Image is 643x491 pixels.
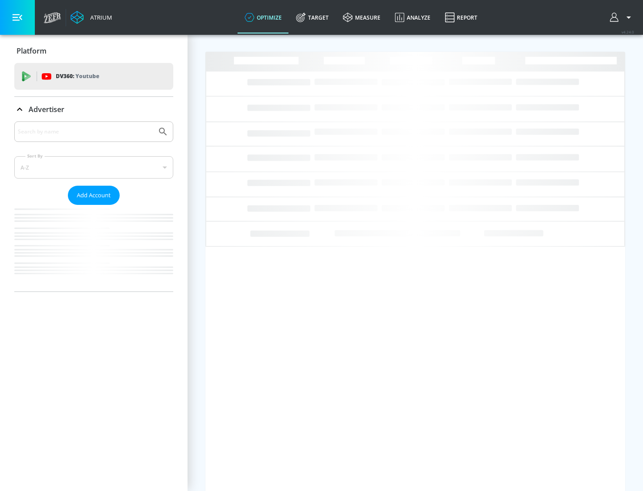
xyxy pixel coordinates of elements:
p: Advertiser [29,104,64,114]
div: Advertiser [14,97,173,122]
div: Advertiser [14,121,173,291]
input: Search by name [18,126,153,137]
p: Youtube [75,71,99,81]
a: optimize [238,1,289,33]
a: Atrium [71,11,112,24]
p: Platform [17,46,46,56]
nav: list of Advertiser [14,205,173,291]
span: v 4.24.0 [622,29,634,34]
div: Atrium [87,13,112,21]
div: Platform [14,38,173,63]
p: DV360: [56,71,99,81]
div: A-Z [14,156,173,179]
a: Report [438,1,484,33]
button: Add Account [68,186,120,205]
a: Target [289,1,336,33]
a: measure [336,1,388,33]
label: Sort By [25,153,45,159]
div: DV360: Youtube [14,63,173,90]
span: Add Account [77,190,111,200]
a: Analyze [388,1,438,33]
